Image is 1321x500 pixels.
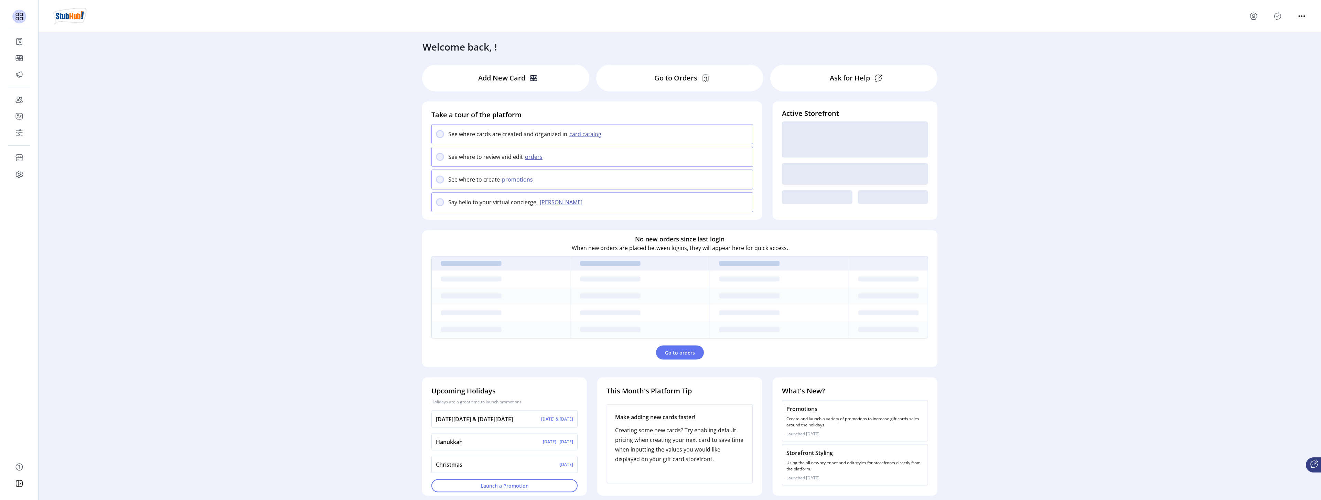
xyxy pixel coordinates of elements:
[538,198,587,206] button: [PERSON_NAME]
[786,459,924,472] p: Using the all new styler set and edit styles for storefronts directly from the platform.
[786,448,924,457] p: Storefront Styling
[786,431,924,437] p: Launched [DATE]
[448,130,567,138] p: See where cards are created and organized in
[431,479,578,492] button: Launch a Promotion
[606,385,753,396] h4: This Month's Platform Tip
[543,438,573,445] p: [DATE] - [DATE]
[1248,11,1259,22] button: menu
[431,399,578,405] p: Holidays are a great time to launch promotions
[448,198,538,206] p: Say hello to your virtual concierge,
[541,416,573,422] p: [DATE] & [DATE]
[436,415,513,423] p: [DATE][DATE] & [DATE][DATE]
[665,349,695,356] span: Go to orders
[786,475,924,481] p: Launched [DATE]
[830,73,870,83] p: Ask for Help
[567,130,605,138] button: card catalog
[448,153,523,161] p: See where to review and edit
[786,415,924,428] p: Create and launch a variety of promotions to increase gift cards sales around the holidays.
[1296,11,1307,22] button: menu
[615,413,744,421] p: Make adding new cards faster!
[478,73,525,83] p: Add New Card
[572,243,788,252] p: When new orders are placed between logins, they will appear here for quick access.
[440,482,569,489] span: Launch a Promotion
[656,345,704,359] button: Go to orders
[560,461,573,467] p: [DATE]
[782,108,928,119] h4: Active Storefront
[436,460,462,468] p: Christmas
[782,385,928,396] h4: What's New?
[1272,11,1283,22] button: Publisher Panel
[500,175,537,184] button: promotions
[635,234,724,243] h6: No new orders since last login
[436,437,463,446] p: Hanukkah
[52,7,87,26] img: logo
[431,110,753,120] h4: Take a tour of the platform
[654,73,697,83] p: Go to Orders
[786,404,924,413] p: Promotions
[615,425,744,464] p: Creating some new cards? Try enabling default pricing when creating your next card to save time w...
[448,175,500,184] p: See where to create
[523,153,547,161] button: orders
[431,385,578,396] h4: Upcoming Holidays
[422,40,497,54] h3: Welcome back, !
